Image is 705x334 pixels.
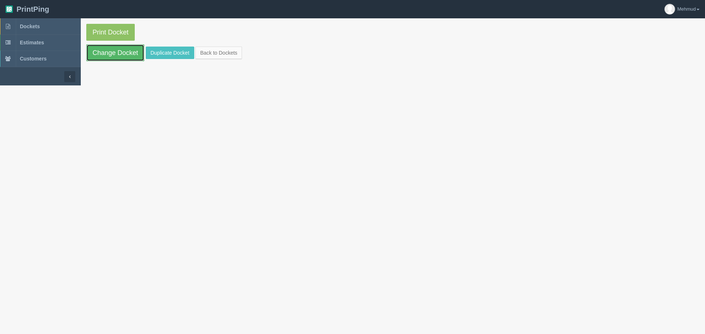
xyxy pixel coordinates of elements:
span: Dockets [20,23,40,29]
a: Back to Dockets [195,47,242,59]
a: Duplicate Docket [146,47,194,59]
img: avatar_default-7531ab5dedf162e01f1e0bb0964e6a185e93c5c22dfe317fb01d7f8cd2b1632c.jpg [665,4,675,14]
img: logo-3e63b451c926e2ac314895c53de4908e5d424f24456219fb08d385ab2e579770.png [6,5,13,13]
span: Customers [20,56,47,62]
a: Change Docket [86,44,144,61]
a: Print Docket [86,24,135,41]
span: Estimates [20,40,44,45]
